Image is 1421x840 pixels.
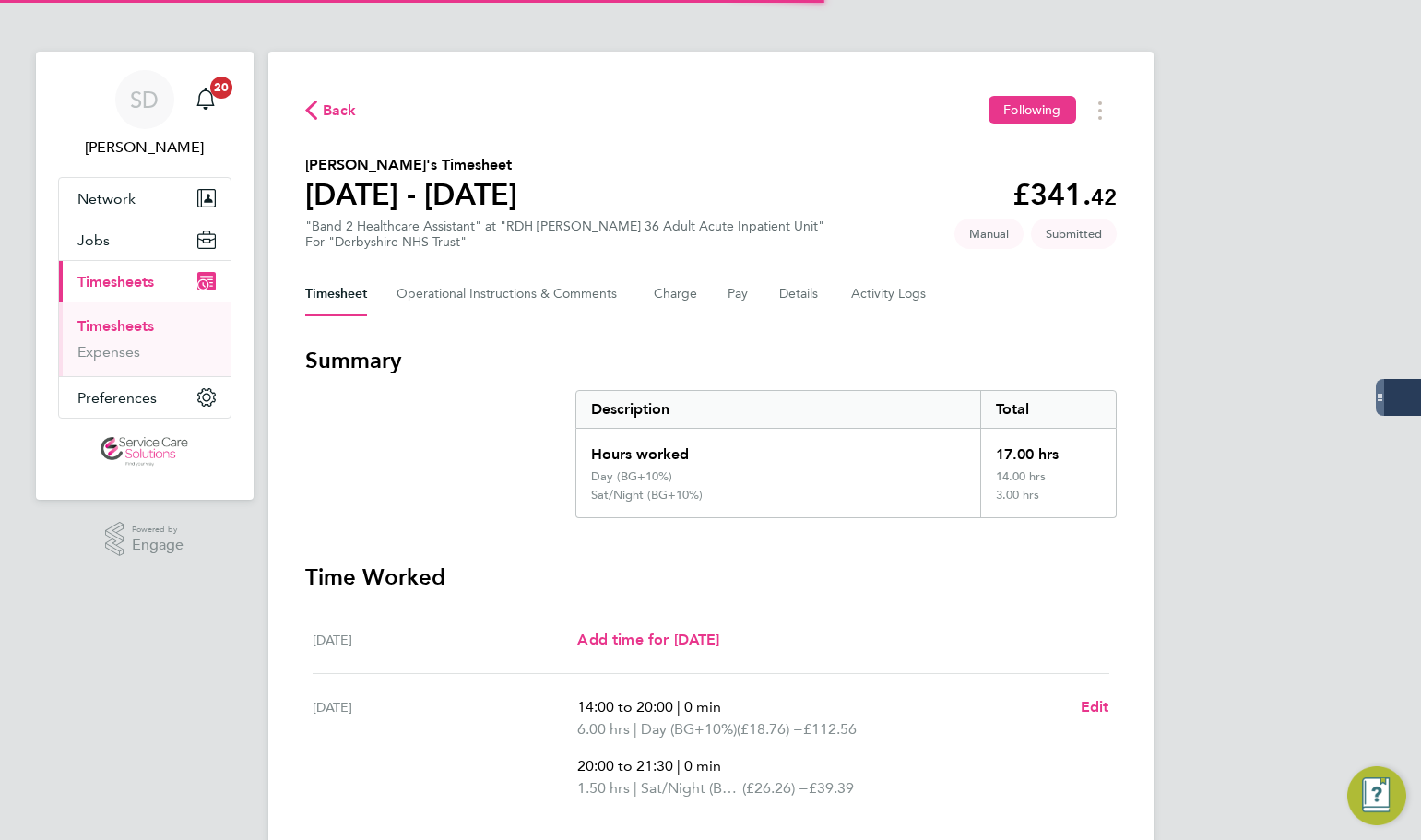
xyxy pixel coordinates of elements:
button: Timesheets [59,261,231,302]
a: Go to home page [58,437,231,467]
span: Jobs [77,231,110,249]
span: Powered by [132,522,184,538]
span: Network [77,190,136,207]
div: 17.00 hrs [980,429,1115,469]
span: 0 min [684,757,721,775]
span: (£26.26) = [742,779,809,797]
button: Network [59,178,231,219]
a: 20 [187,70,224,129]
img: servicecare-logo-retina.png [101,437,187,467]
div: [DATE] [313,629,578,651]
span: Engage [132,538,184,553]
button: Back [305,99,357,122]
nav: Main navigation [36,52,254,500]
a: Edit [1081,696,1109,718]
span: Timesheets [77,273,154,290]
button: Details [779,272,822,316]
span: Edit [1081,698,1109,716]
button: Preferences [59,377,231,418]
span: Day (BG+10%) [641,718,737,740]
div: Total [980,391,1115,428]
a: Timesheets [77,317,154,335]
a: Powered byEngage [105,522,184,557]
div: Description [576,391,981,428]
span: | [677,698,681,716]
h2: [PERSON_NAME]'s Timesheet [305,154,517,176]
span: Add time for [DATE] [577,631,719,648]
div: Day (BG+10%) [591,469,672,484]
span: £112.56 [803,720,857,738]
button: Engage Resource Center [1347,766,1406,825]
app-decimal: £341. [1012,177,1117,212]
button: Operational Instructions & Comments [397,272,624,316]
button: Following [989,96,1075,124]
button: Activity Logs [851,272,929,316]
div: Timesheets [59,302,231,376]
button: Charge [654,272,698,316]
span: 1.50 hrs [577,779,630,797]
span: Sat/Night (BG+10%) [641,777,742,799]
button: Timesheets Menu [1084,96,1117,124]
span: SD [130,88,159,112]
a: SD[PERSON_NAME] [58,70,231,159]
span: | [677,757,681,775]
h3: Time Worked [305,562,1117,592]
a: Expenses [77,343,140,361]
span: This timesheet is Submitted. [1031,219,1117,249]
span: 0 min [684,698,721,716]
span: 6.00 hrs [577,720,630,738]
div: "Band 2 Healthcare Assistant" at "RDH [PERSON_NAME] 36 Adult Acute Inpatient Unit" [305,219,824,250]
span: This timesheet was manually created. [954,219,1024,249]
div: Summary [575,390,1117,518]
div: Hours worked [576,429,981,469]
span: Samantha Dix [58,136,231,159]
button: Pay [728,272,750,316]
div: 3.00 hrs [980,488,1115,517]
span: Following [1003,101,1060,118]
div: For "Derbyshire NHS Trust" [305,234,824,250]
button: Timesheet [305,272,367,316]
div: Sat/Night (BG+10%) [591,488,703,503]
span: Back [323,100,357,122]
span: 14:00 to 20:00 [577,698,673,716]
button: Jobs [59,219,231,260]
span: | [634,720,637,738]
span: 20:00 to 21:30 [577,757,673,775]
span: £39.39 [809,779,854,797]
span: | [634,779,637,797]
h1: [DATE] - [DATE] [305,176,517,213]
h3: Summary [305,346,1117,375]
span: Preferences [77,389,157,407]
span: 20 [210,77,232,99]
span: 42 [1091,183,1117,210]
span: (£18.76) = [737,720,803,738]
div: [DATE] [313,696,578,799]
div: 14.00 hrs [980,469,1115,488]
a: Add time for [DATE] [577,629,719,651]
